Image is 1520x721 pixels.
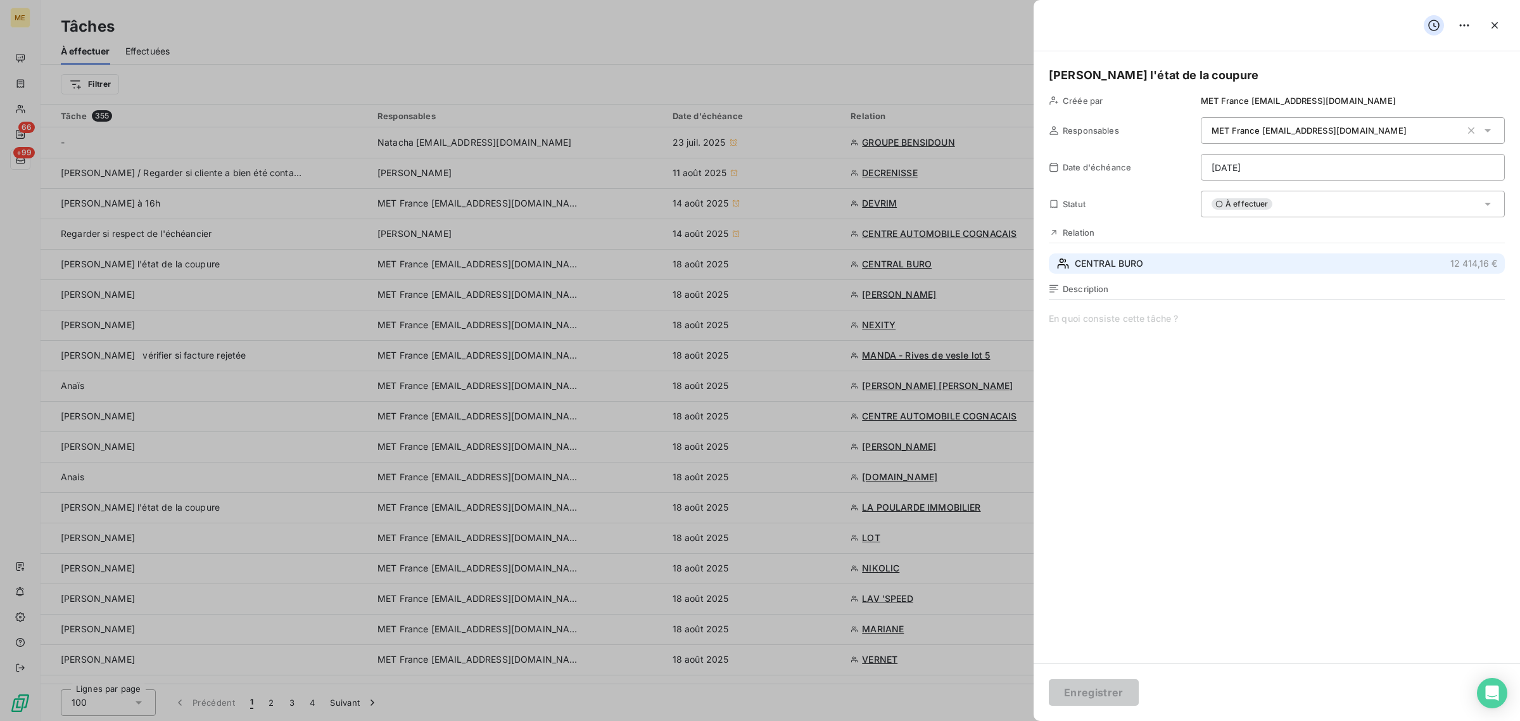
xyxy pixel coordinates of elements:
[1212,198,1272,210] span: À effectuer
[1063,96,1103,106] span: Créée par
[1201,154,1505,181] input: placeholder
[1450,257,1497,270] span: 12 414,16 €
[1049,67,1505,84] h5: [PERSON_NAME] l'état de la coupure
[1063,162,1131,172] span: Date d'échéance
[1075,257,1143,270] span: CENTRAL BURO
[1477,678,1507,708] div: Open Intercom Messenger
[1049,253,1505,274] button: CENTRAL BURO12 414,16 €
[1063,125,1119,136] span: Responsables
[1063,199,1086,209] span: Statut
[1201,96,1396,106] span: MET France [EMAIL_ADDRESS][DOMAIN_NAME]
[1063,284,1109,294] span: Description
[1049,679,1139,706] button: Enregistrer
[1063,227,1094,238] span: Relation
[1212,125,1407,136] span: MET France [EMAIL_ADDRESS][DOMAIN_NAME]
